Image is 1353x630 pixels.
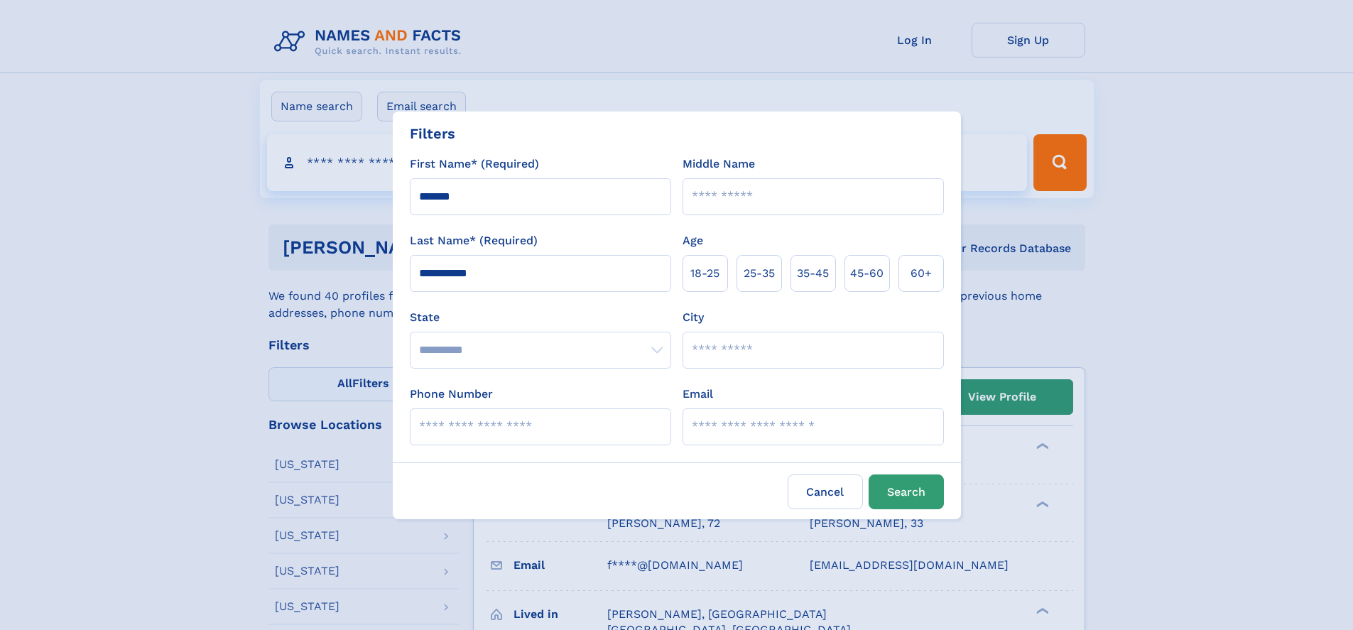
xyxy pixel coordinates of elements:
[788,474,863,509] label: Cancel
[410,156,539,173] label: First Name* (Required)
[850,265,884,282] span: 45‑60
[683,386,713,403] label: Email
[744,265,775,282] span: 25‑35
[410,386,493,403] label: Phone Number
[410,232,538,249] label: Last Name* (Required)
[410,123,455,144] div: Filters
[797,265,829,282] span: 35‑45
[690,265,719,282] span: 18‑25
[869,474,944,509] button: Search
[683,156,755,173] label: Middle Name
[683,232,703,249] label: Age
[911,265,932,282] span: 60+
[683,309,704,326] label: City
[410,309,671,326] label: State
